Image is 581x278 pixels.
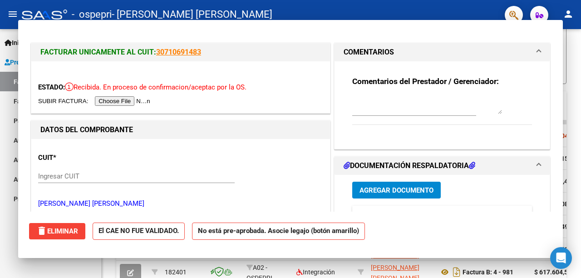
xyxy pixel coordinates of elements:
strong: El CAE NO FUE VALIDADO. [93,223,185,240]
datatable-header-cell: Usuario [443,206,502,225]
p: CUIT [38,153,123,163]
strong: $ 617.604,50 [534,268,571,276]
strong: Factura B: 4 - 981 [463,268,513,276]
span: Agregar Documento [359,186,433,194]
span: - [PERSON_NAME] [PERSON_NAME] [112,5,272,25]
span: - ospepri [72,5,112,25]
mat-icon: menu [7,9,18,20]
span: ESTADO: [38,83,65,91]
div: COMENTARIOS [335,61,550,149]
div: Open Intercom Messenger [550,247,572,269]
mat-icon: person [563,9,574,20]
strong: Comentarios del Prestador / Gerenciador: [352,77,499,86]
span: Recibida. En proceso de confirmacion/aceptac por la OS. [65,83,246,91]
button: Agregar Documento [352,182,441,199]
a: 30710691483 [156,48,201,56]
span: Eliminar [36,227,78,235]
mat-icon: delete [36,225,47,236]
p: [PERSON_NAME] [PERSON_NAME] [38,199,323,209]
button: Eliminar [29,223,85,239]
span: Prestadores / Proveedores [5,57,87,67]
datatable-header-cell: Documento [375,206,443,225]
mat-expansion-panel-header: DOCUMENTACIÓN RESPALDATORIA [335,157,550,175]
datatable-header-cell: ID [352,206,375,225]
strong: No está pre-aprobada. Asocie legajo (botón amarillo) [192,223,365,240]
strong: DATOS DEL COMPROBANTE [40,125,133,134]
mat-expansion-panel-header: COMENTARIOS [335,43,550,61]
h1: DOCUMENTACIÓN RESPALDATORIA [344,160,475,171]
span: Integración [296,268,335,276]
span: Inicio [5,38,28,48]
h1: COMENTARIOS [344,47,394,58]
datatable-header-cell: Subido [502,206,547,225]
span: FACTURAR UNICAMENTE AL CUIT: [40,48,156,56]
span: 182401 [165,268,187,276]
